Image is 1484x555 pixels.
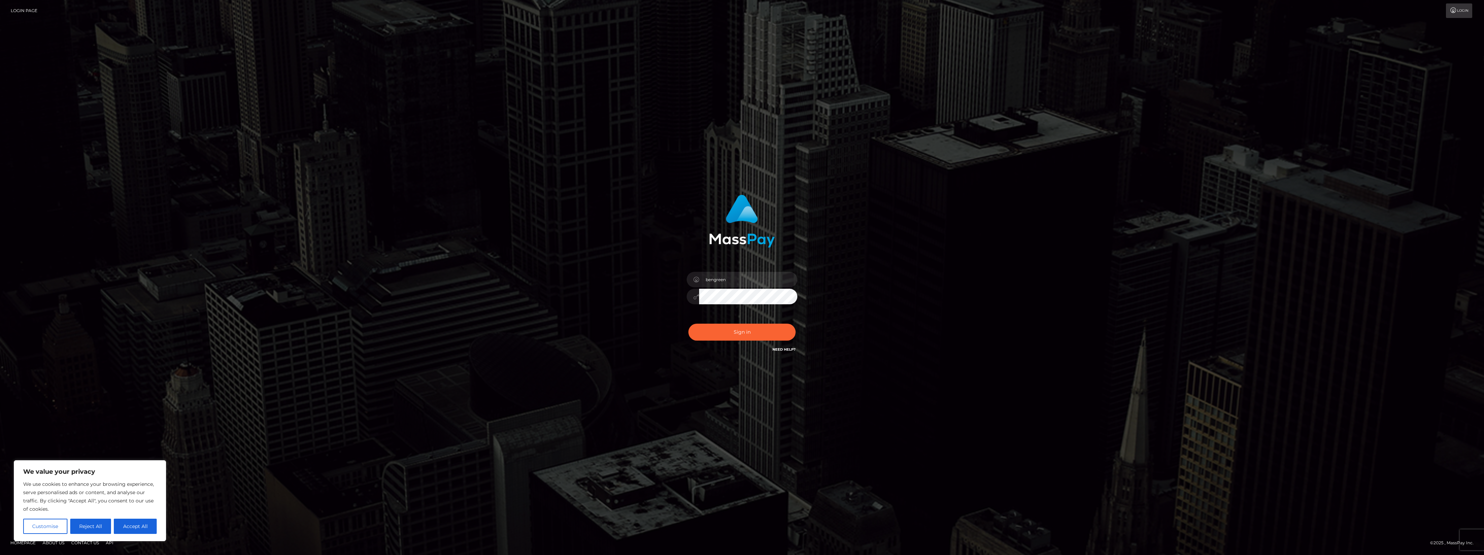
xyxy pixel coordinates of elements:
a: Homepage [8,537,38,548]
button: Sign in [688,324,796,341]
a: Login Page [11,3,37,18]
button: Accept All [114,519,157,534]
button: Customise [23,519,67,534]
input: Username... [699,272,797,287]
div: We value your privacy [14,460,166,541]
p: We use cookies to enhance your browsing experience, serve personalised ads or content, and analys... [23,480,157,513]
a: Login [1446,3,1472,18]
a: Need Help? [772,347,796,352]
p: We value your privacy [23,468,157,476]
a: About Us [40,537,67,548]
img: MassPay Login [709,195,775,248]
div: © 2025 , MassPay Inc. [1430,539,1479,547]
a: API [103,537,116,548]
button: Reject All [70,519,111,534]
a: Contact Us [68,537,102,548]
